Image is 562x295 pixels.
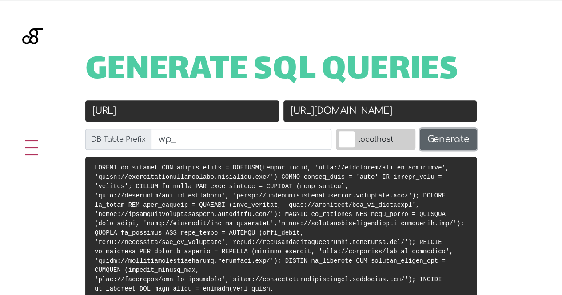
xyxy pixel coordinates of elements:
[420,129,477,150] button: Generate
[85,100,279,122] input: Old URL
[151,129,331,150] input: wp_
[85,57,458,85] span: Generate SQL Queries
[336,129,415,150] label: localhost
[283,100,477,122] input: New URL
[85,129,151,150] label: DB Table Prefix
[22,28,43,95] img: Blackgate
